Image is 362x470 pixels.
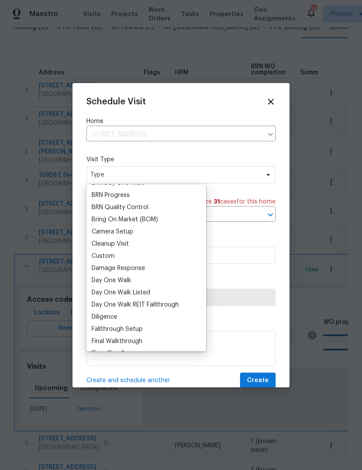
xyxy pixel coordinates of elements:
[186,197,276,206] span: There are case s for this home
[92,240,129,248] div: Cleanup Visit
[92,325,143,333] div: Fallthrough Setup
[214,199,220,205] span: 31
[92,313,117,321] div: Diligence
[92,337,142,346] div: Final Walkthrough
[92,191,130,200] div: BRN Progress
[92,215,158,224] div: Bring On Market (BOM)
[86,376,170,385] span: Create and schedule another
[247,375,269,386] span: Create
[86,97,146,106] span: Schedule Visit
[86,155,276,164] label: Visit Type
[86,128,263,141] input: Enter in an address
[92,252,115,260] div: Custom
[92,349,135,358] div: Floor Plan Scan
[266,97,276,107] span: Close
[92,276,131,285] div: Day One Walk
[92,227,133,236] div: Camera Setup
[90,170,259,179] span: Type
[92,288,150,297] div: Day One Walk Listed
[92,203,148,212] div: BRN Quality Control
[264,209,276,221] button: Open
[240,373,276,389] button: Create
[92,300,179,309] div: Day One Walk REIT Fallthrough
[86,117,276,126] label: Home
[92,264,145,273] div: Damage Response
